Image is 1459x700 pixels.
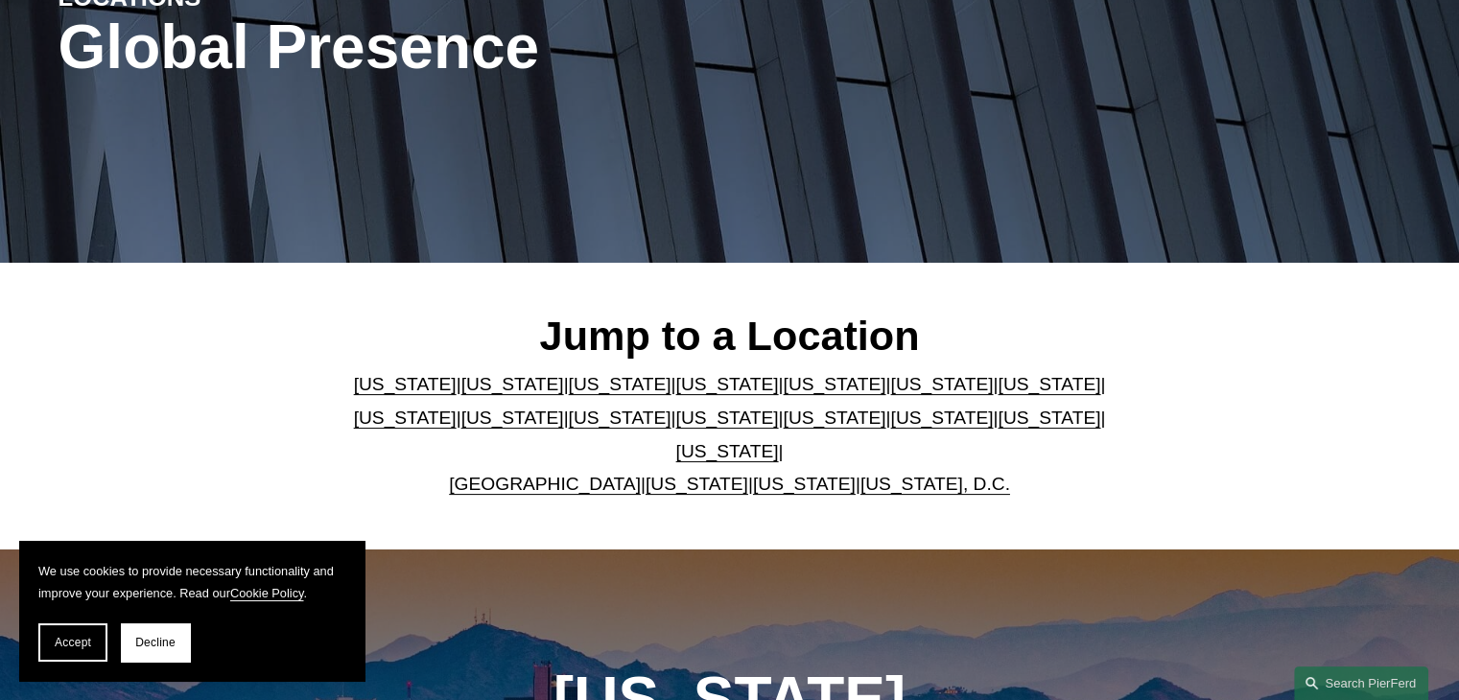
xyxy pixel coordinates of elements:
button: Accept [38,623,107,662]
a: [US_STATE] [461,374,564,394]
a: [US_STATE] [676,408,779,428]
a: [US_STATE] [676,374,779,394]
h1: Global Presence [59,12,953,82]
a: [US_STATE], D.C. [860,474,1010,494]
a: [US_STATE] [890,374,993,394]
a: [US_STATE] [646,474,748,494]
a: Cookie Policy [230,586,304,600]
a: [US_STATE] [783,408,885,428]
a: [US_STATE] [461,408,564,428]
a: [US_STATE] [676,441,779,461]
p: We use cookies to provide necessary functionality and improve your experience. Read our . [38,560,345,604]
span: Decline [135,636,176,649]
a: [US_STATE] [753,474,856,494]
a: [US_STATE] [890,408,993,428]
a: [US_STATE] [783,374,885,394]
section: Cookie banner [19,541,365,681]
button: Decline [121,623,190,662]
a: [US_STATE] [354,408,457,428]
span: Accept [55,636,91,649]
h2: Jump to a Location [338,311,1121,361]
a: [GEOGRAPHIC_DATA] [449,474,641,494]
a: [US_STATE] [569,374,671,394]
p: | | | | | | | | | | | | | | | | | | [338,368,1121,501]
a: [US_STATE] [998,408,1100,428]
a: [US_STATE] [569,408,671,428]
a: [US_STATE] [354,374,457,394]
a: Search this site [1294,666,1428,700]
a: [US_STATE] [998,374,1100,394]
